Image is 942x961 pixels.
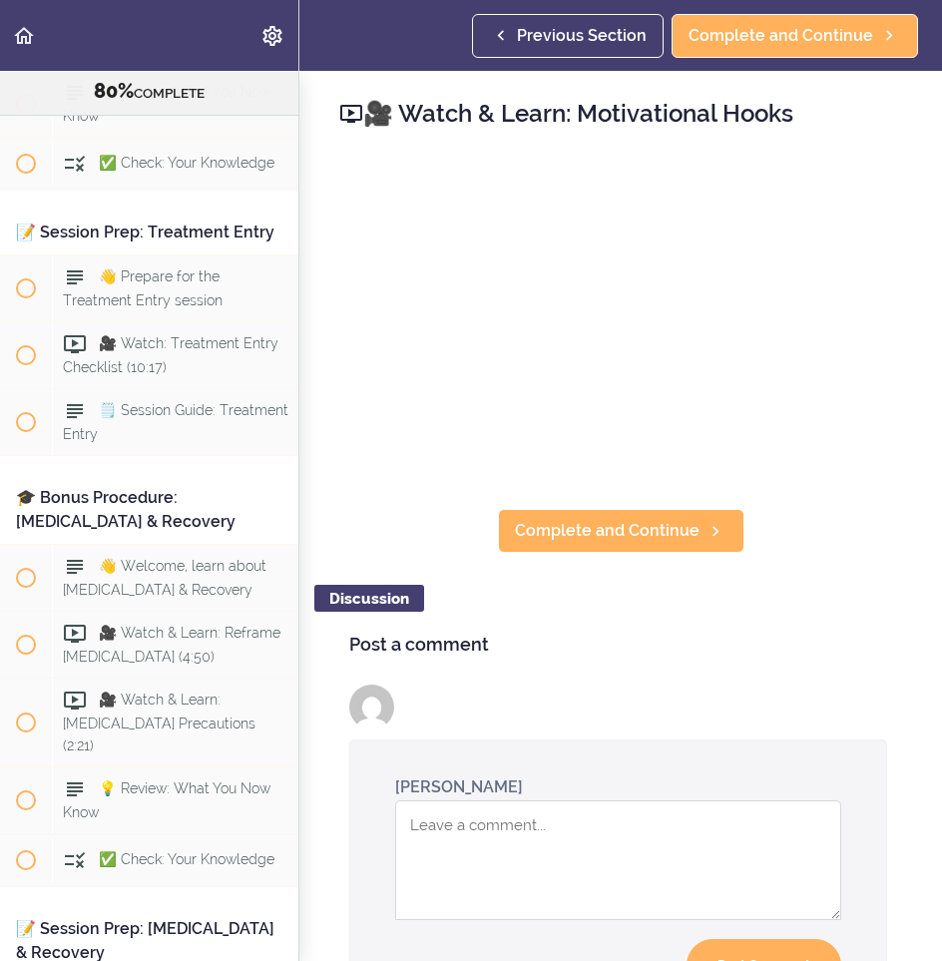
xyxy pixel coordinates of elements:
[349,685,394,729] img: Samantha Bradley
[314,585,424,612] div: Discussion
[12,24,36,48] svg: Back to course curriculum
[63,335,278,374] span: 🎥 Watch: Treatment Entry Checklist (10:17)
[63,268,223,307] span: 👋 Prepare for the Treatment Entry session
[63,558,266,597] span: 👋 Welcome, learn about [MEDICAL_DATA] & Recovery
[339,161,902,477] iframe: Video Player
[515,519,700,543] span: Complete and Continue
[63,692,255,752] span: 🎥 Watch & Learn: [MEDICAL_DATA] Precautions (2:21)
[339,97,902,131] h2: 🎥 Watch & Learn: Motivational Hooks
[99,155,274,171] span: ✅ Check: Your Knowledge
[94,79,134,103] span: 80%
[672,14,918,58] a: Complete and Continue
[349,635,892,655] h4: Post a comment
[498,509,744,553] a: Complete and Continue
[260,24,284,48] svg: Settings Menu
[63,625,280,664] span: 🎥 Watch & Learn: Reframe [MEDICAL_DATA] (4:50)
[395,800,841,920] textarea: Comment box
[99,851,274,867] span: ✅ Check: Your Knowledge
[517,24,647,48] span: Previous Section
[472,14,664,58] a: Previous Section
[63,780,270,819] span: 💡 Review: What You Now Know
[63,402,288,441] span: 🗒️ Session Guide: Treatment Entry
[689,24,873,48] span: Complete and Continue
[25,79,273,105] div: COMPLETE
[395,775,523,798] div: [PERSON_NAME]
[63,84,270,123] span: 💡 Review: What You Now Know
